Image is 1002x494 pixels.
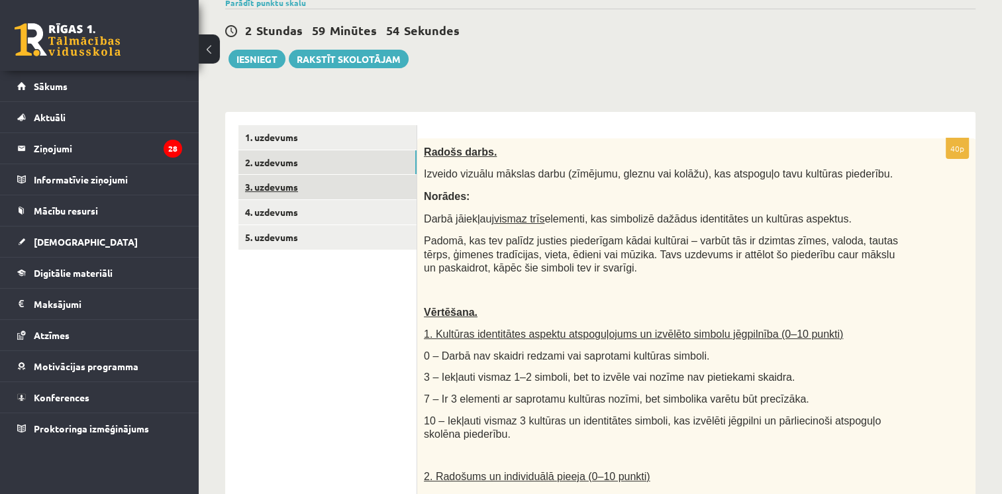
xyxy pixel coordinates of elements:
span: Sākums [34,80,68,92]
span: [DEMOGRAPHIC_DATA] [34,236,138,248]
a: Ziņojumi28 [17,133,182,164]
legend: Informatīvie ziņojumi [34,164,182,195]
a: Proktoringa izmēģinājums [17,413,182,444]
span: Vērtēšana. [424,307,477,318]
span: 2. Radošums un individuālā pieeja (0–10 punkti) [424,471,650,482]
a: Maksājumi [17,289,182,319]
span: 0 – Darbā nav skaidri redzami vai saprotami kultūras simboli. [424,350,709,362]
span: 7 – Ir 3 elementi ar saprotamu kultūras nozīmi, bet simbolika varētu būt precīzāka. [424,393,809,405]
a: Atzīmes [17,320,182,350]
i: 28 [164,140,182,158]
span: Atzīmes [34,329,70,341]
a: 3. uzdevums [238,175,417,199]
a: Aktuāli [17,102,182,132]
a: 1. uzdevums [238,125,417,150]
span: Proktoringa izmēģinājums [34,422,149,434]
span: 1. Kultūras identitātes aspektu atspoguļojums un izvēlēto simbolu jēgpilnība (0–10 punkti) [424,328,843,340]
a: Motivācijas programma [17,351,182,381]
span: Sekundes [404,23,460,38]
a: Sākums [17,71,182,101]
span: 2 [245,23,252,38]
legend: Ziņojumi [34,133,182,164]
a: Mācību resursi [17,195,182,226]
a: Rīgas 1. Tālmācības vidusskola [15,23,121,56]
span: Darbā jāiekļauj elementi, kas simbolizē dažādus identitātes un kultūras aspektus. [424,213,852,224]
body: Editor, wiswyg-editor-user-answer-47433880872680 [13,13,530,27]
a: 5. uzdevums [238,225,417,250]
span: 3 – Iekļauti vismaz 1–2 simboli, bet to izvēle vai nozīme nav pietiekami skaidra. [424,371,795,383]
span: Konferences [34,391,89,403]
span: Minūtes [330,23,377,38]
a: Informatīvie ziņojumi [17,164,182,195]
p: 40p [946,138,969,159]
span: Digitālie materiāli [34,267,113,279]
a: 2. uzdevums [238,150,417,175]
a: 4. uzdevums [238,200,417,224]
span: Motivācijas programma [34,360,138,372]
span: Izveido vizuālu mākslas darbu (zīmējumu, gleznu vai kolāžu), kas atspoguļo tavu kultūras piederību. [424,168,893,179]
span: Stundas [256,23,303,38]
legend: Maksājumi [34,289,182,319]
u: vismaz trīs [494,213,544,224]
a: Digitālie materiāli [17,258,182,288]
span: 10 – Iekļauti vismaz 3 kultūras un identitātes simboli, kas izvēlēti jēgpilni un pārliecinoši ats... [424,415,881,440]
a: Konferences [17,382,182,413]
span: Mācību resursi [34,205,98,217]
span: Radošs darbs. [424,146,497,158]
span: 59 [312,23,325,38]
span: Aktuāli [34,111,66,123]
span: 54 [386,23,399,38]
span: Padomā, kas tev palīdz justies piederīgam kādai kultūrai – varbūt tās ir dzimtas zīmes, valoda, t... [424,235,898,273]
a: Rakstīt skolotājam [289,50,409,68]
a: [DEMOGRAPHIC_DATA] [17,226,182,257]
button: Iesniegt [228,50,285,68]
span: Norādes: [424,191,470,202]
